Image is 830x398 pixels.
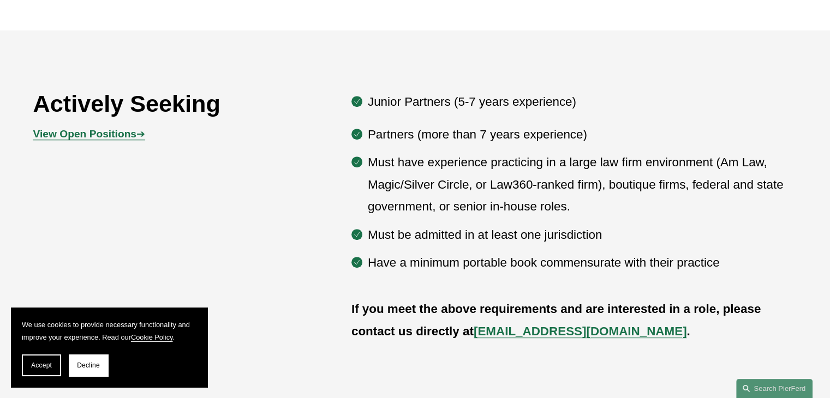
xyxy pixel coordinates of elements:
[368,91,797,113] p: Junior Partners (5-7 years experience)
[33,128,136,140] strong: View Open Positions
[33,89,288,118] h2: Actively Seeking
[69,354,108,376] button: Decline
[11,307,207,387] section: Cookie banner
[736,379,813,398] a: Search this site
[368,252,797,274] p: Have a minimum portable book commensurate with their practice
[368,224,797,246] p: Must be admitted in at least one jurisdiction
[474,324,687,338] a: [EMAIL_ADDRESS][DOMAIN_NAME]
[33,128,145,140] a: View Open Positions➔
[33,128,145,140] span: ➔
[368,124,797,146] p: Partners (more than 7 years experience)
[368,152,797,218] p: Must have experience practicing in a large law firm environment (Am Law, Magic/Silver Circle, or ...
[131,333,173,341] a: Cookie Policy
[686,324,690,338] strong: .
[351,302,765,337] strong: If you meet the above requirements and are interested in a role, please contact us directly at
[22,354,61,376] button: Accept
[31,361,52,369] span: Accept
[22,318,196,343] p: We use cookies to provide necessary functionality and improve your experience. Read our .
[77,361,100,369] span: Decline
